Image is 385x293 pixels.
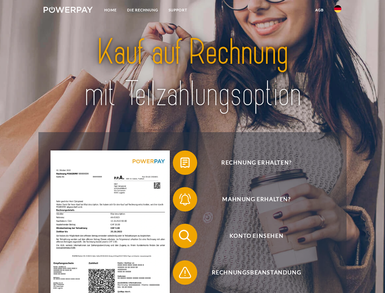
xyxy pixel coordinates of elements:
img: title-powerpay_de.svg [58,29,327,117]
a: SUPPORT [163,5,192,16]
img: logo-powerpay-white.svg [44,7,93,13]
span: Konto einsehen [182,224,331,248]
img: qb_bill.svg [177,155,193,170]
span: Rechnung erhalten? [182,150,331,175]
span: Rechnungsbeanstandung [182,260,331,285]
img: de [334,5,341,13]
img: qb_bell.svg [177,192,193,207]
img: qb_warning.svg [177,265,193,280]
button: Konto einsehen [173,224,331,248]
a: Home [99,5,122,16]
img: qb_search.svg [177,228,193,244]
button: Rechnung erhalten? [173,150,331,175]
button: Rechnungsbeanstandung [173,260,331,285]
a: agb [310,5,329,16]
a: DIE RECHNUNG [122,5,163,16]
button: Mahnung erhalten? [173,187,331,212]
span: Mahnung erhalten? [182,187,331,212]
